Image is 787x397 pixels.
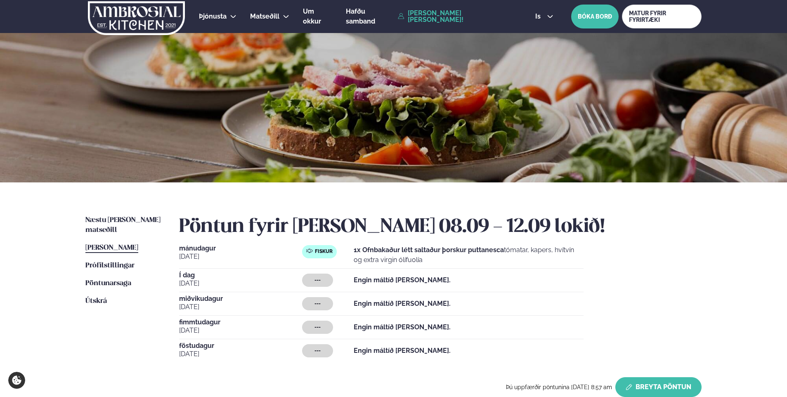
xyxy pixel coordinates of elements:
[85,243,138,253] a: [PERSON_NAME]
[622,5,702,28] a: MATUR FYRIR FYRIRTÆKI
[179,245,302,252] span: mánudagur
[85,296,107,306] a: Útskrá
[85,298,107,305] span: Útskrá
[179,349,302,359] span: [DATE]
[506,384,612,390] span: Þú uppfærðir pöntunina [DATE] 8:57 am
[85,280,131,287] span: Pöntunarsaga
[179,272,302,279] span: Í dag
[398,10,516,23] a: [PERSON_NAME] [PERSON_NAME]!
[250,12,279,20] span: Matseðill
[85,279,131,288] a: Pöntunarsaga
[529,13,560,20] button: is
[85,262,135,269] span: Prófílstillingar
[303,7,321,25] span: Um okkur
[199,12,227,21] a: Þjónusta
[346,7,375,25] span: Hafðu samband
[314,347,321,354] span: ---
[85,244,138,251] span: [PERSON_NAME]
[179,295,302,302] span: miðvikudagur
[85,217,161,234] span: Næstu [PERSON_NAME] matseðill
[8,372,25,389] a: Cookie settings
[535,13,543,20] span: is
[303,7,332,26] a: Um okkur
[314,277,321,284] span: ---
[250,12,279,21] a: Matseðill
[615,377,702,397] button: Breyta Pöntun
[571,5,619,28] button: BÓKA BORÐ
[179,343,302,349] span: föstudagur
[354,347,451,354] strong: Engin máltíð [PERSON_NAME].
[314,324,321,331] span: ---
[85,261,135,271] a: Prófílstillingar
[179,252,302,262] span: [DATE]
[315,248,333,255] span: Fiskur
[199,12,227,20] span: Þjónusta
[354,300,451,307] strong: Engin máltíð [PERSON_NAME].
[354,246,504,254] strong: 1x Ofnbakaður létt saltaður þorskur puttanesca
[179,215,702,239] h2: Pöntun fyrir [PERSON_NAME] 08.09 - 12.09 lokið!
[179,319,302,326] span: fimmtudagur
[314,300,321,307] span: ---
[346,7,394,26] a: Hafðu samband
[87,1,186,35] img: logo
[354,323,451,331] strong: Engin máltíð [PERSON_NAME].
[354,245,584,265] p: tómatar, kapers, hvítvín og extra virgin ólífuolía
[179,279,302,288] span: [DATE]
[354,276,451,284] strong: Engin máltíð [PERSON_NAME].
[85,215,163,235] a: Næstu [PERSON_NAME] matseðill
[179,302,302,312] span: [DATE]
[179,326,302,336] span: [DATE]
[306,248,313,254] img: fish.svg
